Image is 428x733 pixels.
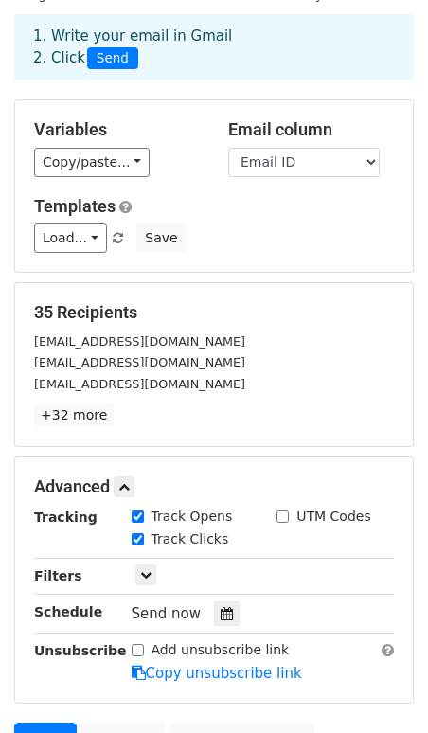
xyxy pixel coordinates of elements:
[34,355,245,369] small: [EMAIL_ADDRESS][DOMAIN_NAME]
[34,568,82,583] strong: Filters
[333,642,428,733] iframe: Chat Widget
[34,334,245,349] small: [EMAIL_ADDRESS][DOMAIN_NAME]
[34,119,200,140] h5: Variables
[34,377,245,391] small: [EMAIL_ADDRESS][DOMAIN_NAME]
[228,119,394,140] h5: Email column
[19,26,409,69] div: 1. Write your email in Gmail 2. Click
[152,529,229,549] label: Track Clicks
[34,643,127,658] strong: Unsubscribe
[34,476,394,497] h5: Advanced
[296,507,370,527] label: UTM Codes
[34,510,98,525] strong: Tracking
[34,604,102,619] strong: Schedule
[34,302,394,323] h5: 35 Recipients
[152,507,233,527] label: Track Opens
[34,403,114,427] a: +32 more
[132,605,202,622] span: Send now
[152,640,290,660] label: Add unsubscribe link
[34,196,116,216] a: Templates
[34,148,150,177] a: Copy/paste...
[87,47,138,70] span: Send
[132,665,302,682] a: Copy unsubscribe link
[34,223,107,253] a: Load...
[136,223,186,253] button: Save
